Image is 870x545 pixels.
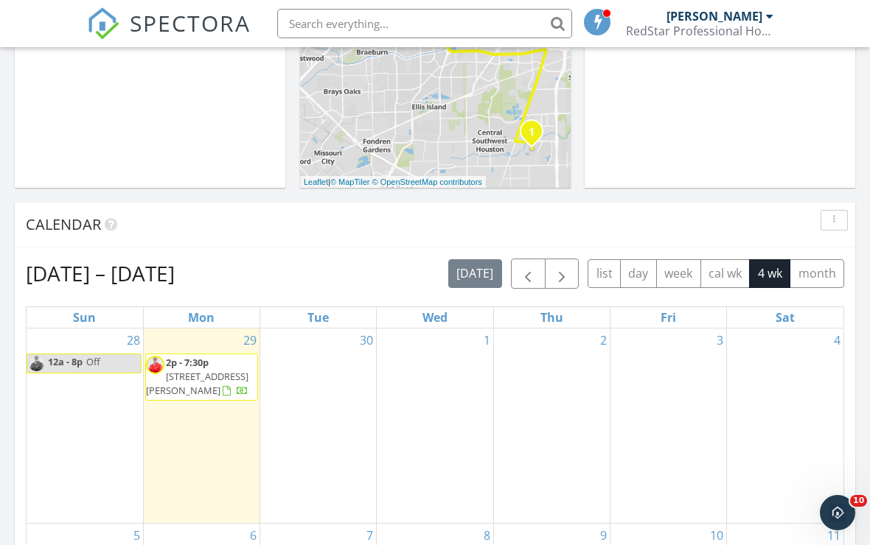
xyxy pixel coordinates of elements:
button: [DATE] [448,259,502,288]
a: © MapTiler [330,177,370,186]
td: Go to September 30, 2025 [260,328,377,524]
a: Thursday [537,307,566,328]
a: Tuesday [304,307,332,328]
span: 12a - 8p [47,354,83,373]
i: 1 [529,127,535,138]
a: Go to October 1, 2025 [481,328,493,352]
img: 0bb69521658f43df87d48accff9a2cd6.jpeg [146,356,164,374]
span: SPECTORA [130,7,251,38]
button: Previous [511,259,546,289]
td: Go to October 2, 2025 [493,328,610,524]
td: Go to September 28, 2025 [27,328,143,524]
a: Monday [185,307,217,328]
div: [PERSON_NAME] [667,9,762,24]
td: Go to October 4, 2025 [727,328,843,524]
td: Go to September 29, 2025 [143,328,260,524]
img: 0bb69521658f43df87d48accff9a2cd6.jpeg [27,354,46,373]
a: Friday [658,307,679,328]
a: Go to September 28, 2025 [124,328,143,352]
iframe: Intercom live chat [820,495,855,530]
a: Sunday [70,307,99,328]
a: Go to September 29, 2025 [240,328,260,352]
img: The Best Home Inspection Software - Spectora [87,7,119,40]
span: [STREET_ADDRESS][PERSON_NAME] [146,370,248,397]
input: Search everything... [277,9,572,38]
div: RedStar Professional Home Inspection, Inc [626,24,773,38]
span: Calendar [26,214,101,234]
a: Go to October 3, 2025 [714,328,726,352]
span: 2p - 7:30p [166,356,209,369]
div: | [300,176,486,189]
button: list [588,259,621,288]
button: Next [545,259,580,289]
a: 2p - 7:30p [STREET_ADDRESS][PERSON_NAME] [145,354,258,401]
a: Go to September 30, 2025 [357,328,376,352]
a: Wednesday [420,307,450,328]
a: Go to October 4, 2025 [831,328,843,352]
td: Go to October 1, 2025 [377,328,493,524]
a: SPECTORA [87,20,251,51]
td: Go to October 3, 2025 [610,328,726,524]
a: 2p - 7:30p [STREET_ADDRESS][PERSON_NAME] [146,356,248,397]
button: month [790,259,844,288]
button: 4 wk [749,259,790,288]
h2: [DATE] – [DATE] [26,259,175,288]
button: week [656,259,701,288]
a: Go to October 2, 2025 [597,328,610,352]
span: Off [86,355,100,368]
span: 10 [850,495,867,507]
div: 11914 Green Colling Park Dr, Houston, TX 77047 [532,131,540,140]
a: Saturday [773,307,798,328]
button: cal wk [700,259,751,288]
a: Leaflet [304,177,328,186]
button: day [620,259,657,288]
a: © OpenStreetMap contributors [372,177,482,186]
